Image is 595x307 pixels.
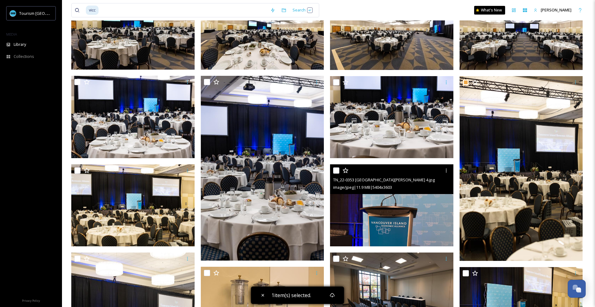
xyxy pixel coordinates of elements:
span: Privacy Policy [22,299,40,303]
img: TN_22-0353 Mt Benson Ballroom 8.jpg [460,76,583,261]
img: TN_22-0353 Mt Benson Ballroom 13.jpg [201,76,324,261]
span: MEDIA [6,32,17,37]
img: tourism_nanaimo_logo.jpeg [10,10,16,16]
img: TN_22-0353 Mt Benson Ballroom 7.jpg [71,164,195,247]
span: Tourism [GEOGRAPHIC_DATA] [19,10,75,16]
img: TN_22-0353 Mt Benson Ballroom 4.jpg [330,164,453,247]
span: [PERSON_NAME] [541,7,571,13]
a: [PERSON_NAME] [531,4,575,16]
div: Search [289,4,316,16]
span: Collections [14,54,34,59]
span: TN_22-0353 [GEOGRAPHIC_DATA][PERSON_NAME] 4.jpg [333,177,435,183]
a: Privacy Policy [22,296,40,304]
span: 1 item(s) selected. [271,292,311,299]
span: vicc [86,6,99,15]
span: Library [14,41,26,47]
span: image/jpeg | 11.9 MB | 5404 x 3603 [333,184,392,190]
button: Open Chat [568,280,586,298]
a: What's New [474,6,505,15]
img: TN_22-0353 Mt Benson Ballroom 12.jpg [330,76,453,158]
img: TN_22-0353 Mt Benson Ballroom 14.jpg [71,76,195,158]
